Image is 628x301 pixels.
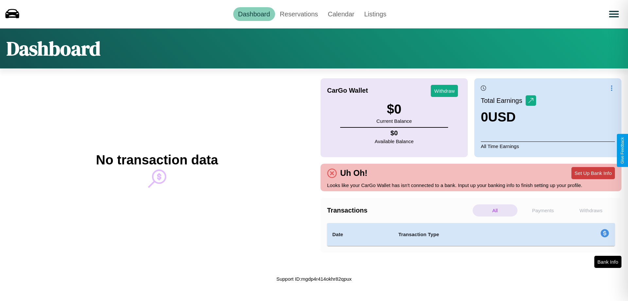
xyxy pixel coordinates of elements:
p: Current Balance [376,117,412,125]
a: Listings [359,7,391,21]
h1: Dashboard [7,35,100,62]
p: Payments [521,204,566,216]
div: Give Feedback [620,137,625,164]
p: Total Earnings [481,95,526,106]
h4: Transaction Type [398,231,547,238]
a: Calendar [323,7,359,21]
h4: Date [332,231,388,238]
p: Available Balance [375,137,414,146]
button: Withdraw [431,85,458,97]
a: Dashboard [233,7,275,21]
h4: $ 0 [375,129,414,137]
button: Set Up Bank Info [571,167,615,179]
p: Withdraws [568,204,613,216]
a: Reservations [275,7,323,21]
button: Bank Info [594,256,621,268]
table: simple table [327,223,615,246]
p: Support ID: mgdp4r414okhr82qpux [276,274,352,283]
h4: CarGo Wallet [327,87,368,94]
button: Open menu [605,5,623,23]
h2: No transaction data [96,153,218,167]
p: Looks like your CarGo Wallet has isn't connected to a bank. Input up your banking info to finish ... [327,181,615,190]
p: All Time Earnings [481,141,615,151]
h4: Uh Oh! [337,168,371,178]
h3: 0 USD [481,110,536,124]
p: All [473,204,517,216]
h4: Transactions [327,207,471,214]
h3: $ 0 [376,102,412,117]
